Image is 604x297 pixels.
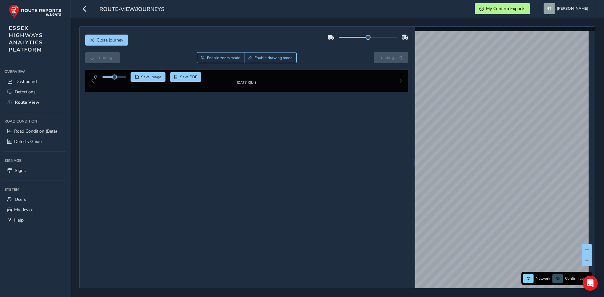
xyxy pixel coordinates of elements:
a: Detections [4,87,66,97]
div: Open Intercom Messenger [583,276,598,291]
a: Help [4,215,66,225]
div: Road Condition [4,117,66,126]
span: Help [14,217,24,223]
span: Users [15,196,26,202]
a: My device [4,205,66,215]
button: Zoom [197,52,244,63]
a: Signs [4,165,66,176]
a: Route View [4,97,66,107]
span: Confirm assets [565,276,590,281]
span: Network [536,276,550,281]
span: My Confirm Exports [486,6,525,12]
button: PDF [170,72,202,82]
div: System [4,185,66,194]
span: [PERSON_NAME] [557,3,588,14]
span: Road Condition (Beta) [14,128,57,134]
a: Users [4,194,66,205]
span: My device [14,207,33,213]
button: [PERSON_NAME] [544,3,590,14]
a: Dashboard [4,76,66,87]
span: Enable zoom mode [207,55,240,60]
button: Draw [244,52,297,63]
img: rr logo [9,4,61,19]
span: Save image [141,74,161,80]
span: route-view/journeys [99,5,165,14]
span: Save PDF [180,74,197,80]
span: Detections [15,89,36,95]
span: Route View [15,99,39,105]
span: Dashboard [15,79,37,85]
button: Save [131,72,165,82]
span: Enable drawing mode [254,55,293,60]
button: Close journey [85,35,128,46]
span: Signs [15,168,26,173]
span: Defects Guide [14,139,42,145]
div: Overview [4,67,66,76]
a: Road Condition (Beta) [4,126,66,136]
div: [DATE] 08:43 [227,85,266,90]
span: ESSEX HIGHWAYS ANALYTICS PLATFORM [9,25,43,53]
a: Defects Guide [4,136,66,147]
div: Signage [4,156,66,165]
img: Thumbnail frame [227,79,266,85]
button: My Confirm Exports [475,3,530,14]
span: Close journey [97,37,123,43]
img: diamond-layout [544,3,555,14]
